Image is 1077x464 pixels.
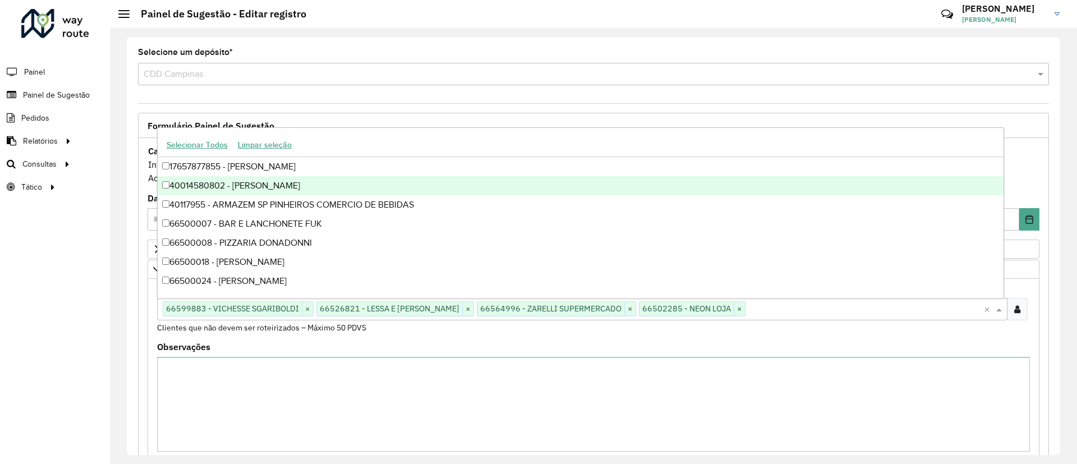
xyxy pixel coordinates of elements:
[23,89,90,101] span: Painel de Sugestão
[158,272,1004,291] div: 66500024 - [PERSON_NAME]
[138,45,233,59] label: Selecione um depósito
[984,302,993,316] span: Clear all
[233,136,297,154] button: Limpar seleção
[962,15,1046,25] span: [PERSON_NAME]
[1019,208,1039,231] button: Choose Date
[157,340,210,353] label: Observações
[158,291,1004,310] div: 66500027 - PASCHOAL JOSE DOS SA
[21,112,49,124] span: Pedidos
[158,233,1004,252] div: 66500008 - PIZZARIA DONADONNI
[148,144,1039,185] div: Informe a data de inicio, fim e preencha corretamente os campos abaixo. Ao final, você irá pré-vi...
[162,136,233,154] button: Selecionar Todos
[21,181,42,193] span: Tático
[462,302,473,316] span: ×
[317,302,462,315] span: 66526821 - LESSA E [PERSON_NAME]
[624,302,636,316] span: ×
[148,145,333,157] strong: Cadastro Painel de sugestão de roteirização:
[22,158,57,170] span: Consultas
[157,323,366,333] small: Clientes que não devem ser roteirizados – Máximo 50 PDVS
[148,191,250,205] label: Data de Vigência Inicial
[158,214,1004,233] div: 66500007 - BAR E LANCHONETE FUK
[148,121,274,130] span: Formulário Painel de Sugestão
[302,302,313,316] span: ×
[935,2,959,26] a: Contato Rápido
[158,176,1004,195] div: 40014580802 - [PERSON_NAME]
[158,195,1004,214] div: 40117955 - ARMAZEM SP PINHEIROS COMERCIO DE BEBIDAS
[24,66,45,78] span: Painel
[148,260,1039,279] a: Preservar Cliente - Devem ficar no buffer, não roteirizar
[23,135,58,147] span: Relatórios
[962,3,1046,14] h3: [PERSON_NAME]
[158,252,1004,272] div: 66500018 - [PERSON_NAME]
[158,157,1004,176] div: 17657877855 - [PERSON_NAME]
[639,302,734,315] span: 66502285 - NEON LOJA
[163,302,302,315] span: 66599883 - VICHESSE SGARIBOLDI
[148,240,1039,259] a: Priorizar Cliente - Não podem ficar no buffer
[477,302,624,315] span: 66564996 - ZARELLI SUPERMERCADO
[734,302,745,316] span: ×
[157,127,1004,298] ng-dropdown-panel: Options list
[130,8,306,20] h2: Painel de Sugestão - Editar registro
